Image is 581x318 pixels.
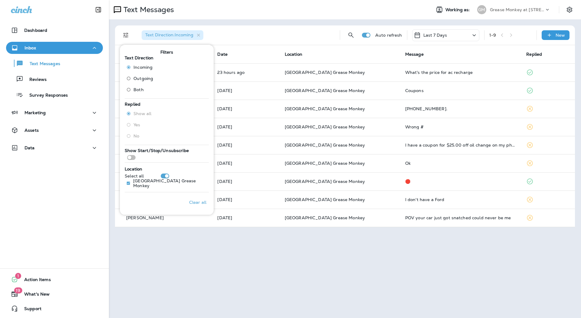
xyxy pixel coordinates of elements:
p: Aug 6, 2025 02:50 PM [217,215,275,220]
span: Incoming [133,65,153,70]
span: Text Direction [125,55,153,61]
p: [GEOGRAPHIC_DATA] Grease Monkey [133,178,204,188]
div: I don't have a Ford [405,197,517,202]
span: Text Direction : Incoming [145,32,193,38]
span: Location [125,166,142,172]
p: Grease Monkey at [STREET_ADDRESS] [490,7,544,12]
p: Text Messages [121,5,174,14]
div: Wrong # [405,124,517,129]
p: Aug 8, 2025 09:37 AM [217,143,275,147]
span: [GEOGRAPHIC_DATA] Grease Monkey [285,70,365,75]
p: Aug 8, 2025 01:19 PM [217,124,275,129]
span: Show all [133,111,151,116]
span: Location [285,51,302,57]
button: 19What's New [6,288,103,300]
button: Search Messages [345,29,357,41]
button: Support [6,303,103,315]
span: Date [217,51,228,57]
span: [GEOGRAPHIC_DATA] Grease Monkey [285,215,365,220]
p: Select all [125,174,144,178]
span: [GEOGRAPHIC_DATA] Grease Monkey [285,197,365,202]
span: What's New [18,292,50,299]
p: Aug 7, 2025 10:40 AM [217,179,275,184]
div: 🛑 [405,179,517,184]
button: Filters [120,29,132,41]
span: Outgoing [133,76,153,81]
p: Survey Responses [23,93,68,98]
span: No [133,134,139,138]
button: Settings [564,4,575,15]
div: GM [477,5,486,14]
p: Dashboard [24,28,47,33]
p: Aug 7, 2025 12:02 PM [217,161,275,166]
p: Assets [25,128,39,133]
div: Ok [405,161,517,166]
button: Inbox [6,42,103,54]
p: Aug 6, 2025 04:03 PM [217,197,275,202]
div: Text Direction:Incoming [142,30,203,40]
p: New [556,33,565,38]
p: Last 7 Days [423,33,447,38]
span: [GEOGRAPHIC_DATA] Grease Monkey [285,88,365,93]
p: Text Messages [24,61,60,67]
button: Dashboard [6,24,103,36]
span: [GEOGRAPHIC_DATA] Grease Monkey [285,161,365,166]
p: Auto refresh [375,33,402,38]
p: Aug 9, 2025 01:59 PM [217,106,275,111]
span: Replied [125,101,140,107]
span: [GEOGRAPHIC_DATA] Grease Monkey [285,142,365,148]
p: Marketing [25,110,46,115]
span: Action Items [18,277,51,284]
span: [GEOGRAPHIC_DATA] Grease Monkey [285,106,365,111]
span: [GEOGRAPHIC_DATA] Grease Monkey [285,179,365,184]
p: Aug 12, 2025 09:10 AM [217,70,275,75]
span: [GEOGRAPHIC_DATA] Grease Monkey [285,124,365,130]
div: Filters [120,41,214,215]
div: 1 - 9 [489,33,496,38]
button: Assets [6,124,103,136]
button: Collapse Sidebar [90,4,107,16]
p: Inbox [25,45,36,50]
span: 19 [14,287,22,293]
p: Data [25,145,35,150]
span: Yes [133,122,140,127]
span: Support [18,306,41,313]
button: Text Messages [6,57,103,70]
p: Reviews [23,77,47,83]
span: Show Start/Stop/Unsubscribe [125,148,189,153]
span: Filters [160,50,173,55]
span: Working as: [445,7,471,12]
div: What's the price for ac recharge [405,70,517,75]
span: 1 [15,273,21,279]
div: I have a coupon for $25.00 off oil change on my phone. Thank You! [405,143,517,147]
span: Replied [526,51,542,57]
span: Message [405,51,424,57]
button: Reviews [6,73,103,85]
button: Data [6,142,103,154]
div: POV your car just got snatched could never be me [405,215,517,220]
span: Both [133,87,144,92]
div: Coupons [405,88,517,93]
button: Marketing [6,107,103,119]
p: Aug 11, 2025 08:51 AM [217,88,275,93]
p: [PERSON_NAME] [126,215,164,220]
button: Clear all [187,195,209,210]
button: Survey Responses [6,88,103,101]
div: 1-866-280-9988. [405,106,517,111]
button: 1Action Items [6,273,103,286]
p: Clear all [189,200,206,205]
